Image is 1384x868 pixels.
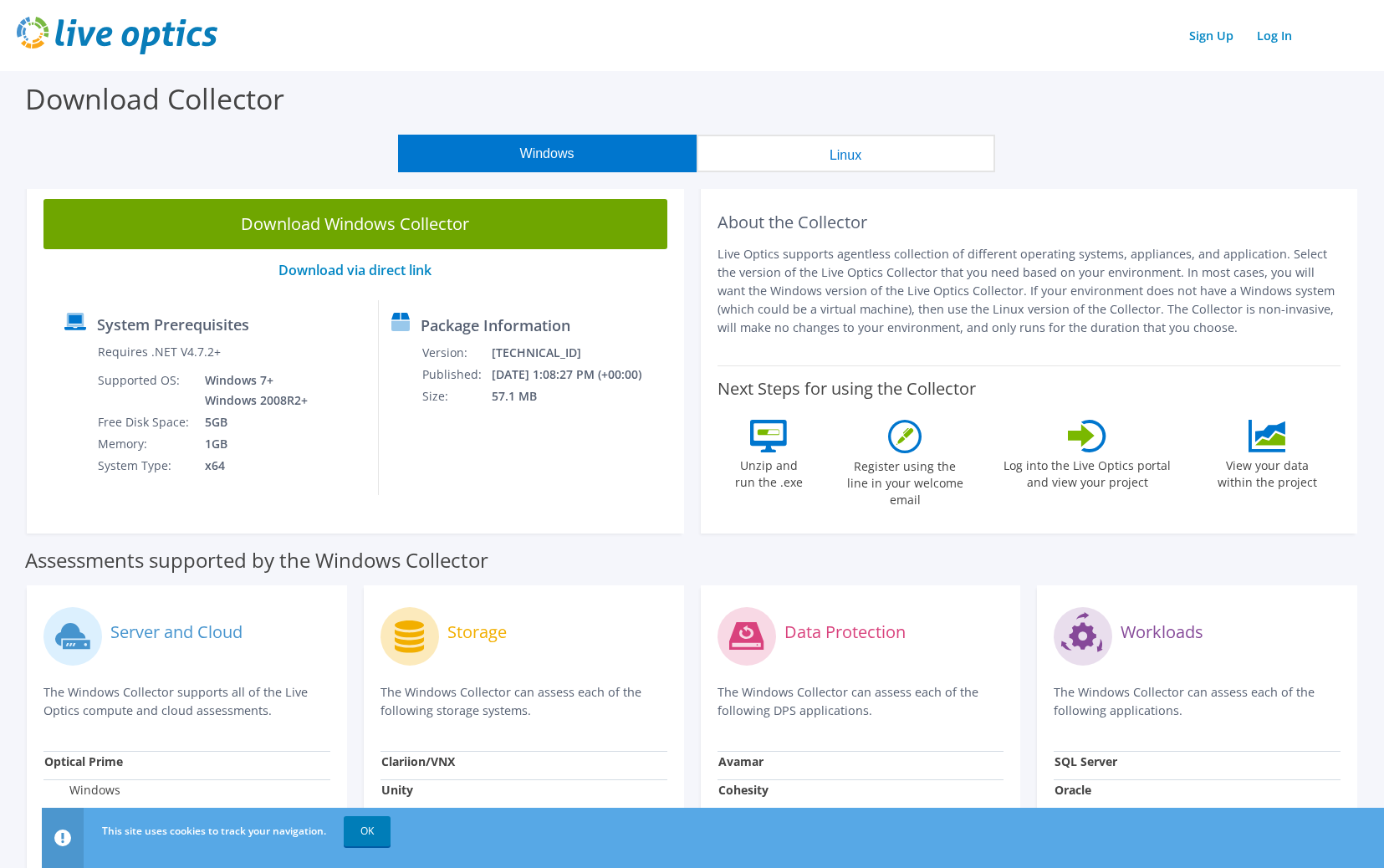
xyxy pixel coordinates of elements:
[697,135,995,172] button: Linux
[98,344,221,360] label: Requires .NET V4.7.2+
[447,624,507,641] label: Storage
[718,379,976,399] label: Next Steps for using the Collector
[44,753,123,769] strong: Optical Prime
[97,411,192,433] td: Free Disk Space:
[97,370,192,411] td: Supported OS:
[421,317,570,334] label: Package Information
[1181,23,1242,48] a: Sign Up
[784,624,906,641] label: Data Protection
[718,683,1004,720] p: The Windows Collector can assess each of the following DPS applications.
[491,385,664,407] td: 57.1 MB
[192,370,311,411] td: Windows 7+ Windows 2008R2+
[718,212,1341,232] h2: About the Collector
[421,364,491,385] td: Published:
[344,816,391,846] a: OK
[398,135,697,172] button: Windows
[110,624,243,641] label: Server and Cloud
[43,199,667,249] a: Download Windows Collector
[1054,683,1341,720] p: The Windows Collector can assess each of the following applications.
[380,683,667,720] p: The Windows Collector can assess each of the following storage systems.
[421,385,491,407] td: Size:
[97,455,192,477] td: System Type:
[1055,753,1117,769] strong: SQL Server
[718,245,1341,337] p: Live Optics supports agentless collection of different operating systems, appliances, and applica...
[718,782,769,798] strong: Cohesity
[491,364,664,385] td: [DATE] 1:08:27 PM (+00:00)
[718,753,763,769] strong: Avamar
[192,411,311,433] td: 5GB
[102,824,326,838] span: This site uses cookies to track your navigation.
[1055,782,1091,798] strong: Oracle
[1207,452,1327,491] label: View your data within the project
[491,342,664,364] td: [TECHNICAL_ID]
[97,433,192,455] td: Memory:
[730,452,807,491] label: Unzip and run the .exe
[25,79,284,118] label: Download Collector
[43,683,330,720] p: The Windows Collector supports all of the Live Optics compute and cloud assessments.
[1121,624,1203,641] label: Workloads
[17,17,217,54] img: live_optics_svg.svg
[421,342,491,364] td: Version:
[842,453,968,508] label: Register using the line in your welcome email
[25,552,488,569] label: Assessments supported by the Windows Collector
[192,455,311,477] td: x64
[44,782,120,799] label: Windows
[1249,23,1300,48] a: Log In
[97,316,249,333] label: System Prerequisites
[1003,452,1172,491] label: Log into the Live Optics portal and view your project
[381,782,413,798] strong: Unity
[192,433,311,455] td: 1GB
[381,753,455,769] strong: Clariion/VNX
[278,261,432,279] a: Download via direct link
